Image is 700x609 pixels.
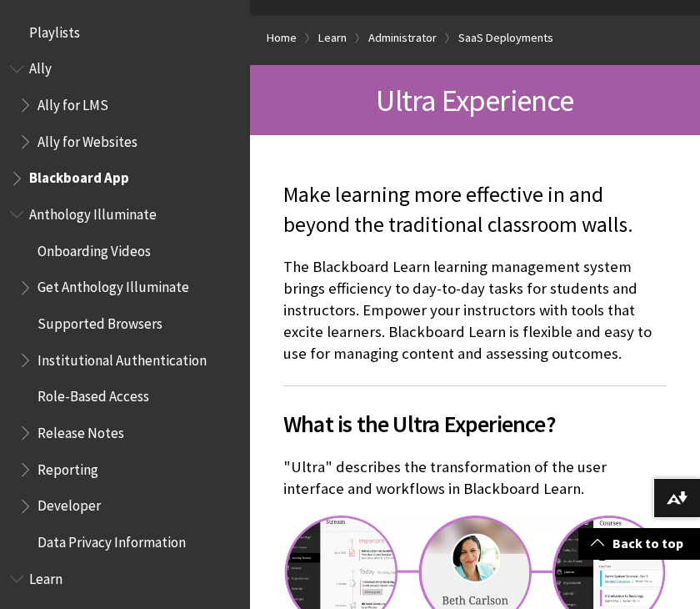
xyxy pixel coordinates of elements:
[37,237,151,259] span: Onboarding Videos
[283,180,667,240] p: Make learning more effective in and beyond the traditional classroom walls.
[376,81,573,119] span: Ultra Experience
[267,28,297,48] a: Home
[10,55,240,156] nav: Book outline for Anthology Ally Help
[37,492,101,515] span: Developer
[578,528,700,559] a: Back to top
[37,528,186,551] span: Data Privacy Information
[318,28,347,48] a: Learn
[29,200,157,223] span: Anthology Illuminate
[10,164,240,193] nav: Book outline for Blackboard App Help
[368,28,437,48] a: Administrator
[37,419,124,441] span: Release Notes
[37,383,149,405] span: Role-Based Access
[29,565,62,587] span: Learn
[37,455,98,478] span: Reporting
[283,456,667,500] p: "Ultra" describes the transformation of the user interface and workflows in Blackboard Learn.
[37,346,207,369] span: Institutional Authentication
[37,274,189,296] span: Get Anthology Illuminate
[37,310,162,332] span: Supported Browsers
[283,256,667,365] p: The Blackboard Learn learning management system brings efficiency to day-to-day tasks for student...
[10,200,240,556] nav: Book outline for Anthology Illuminate
[458,28,553,48] a: SaaS Deployments
[37,91,108,113] span: Ally for LMS
[29,18,80,41] span: Playlists
[29,55,52,78] span: Ally
[37,128,137,150] span: Ally for Websites
[29,164,129,187] span: Blackboard App
[283,406,667,441] span: What is the Ultra Experience?
[10,18,240,47] nav: Book outline for Playlists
